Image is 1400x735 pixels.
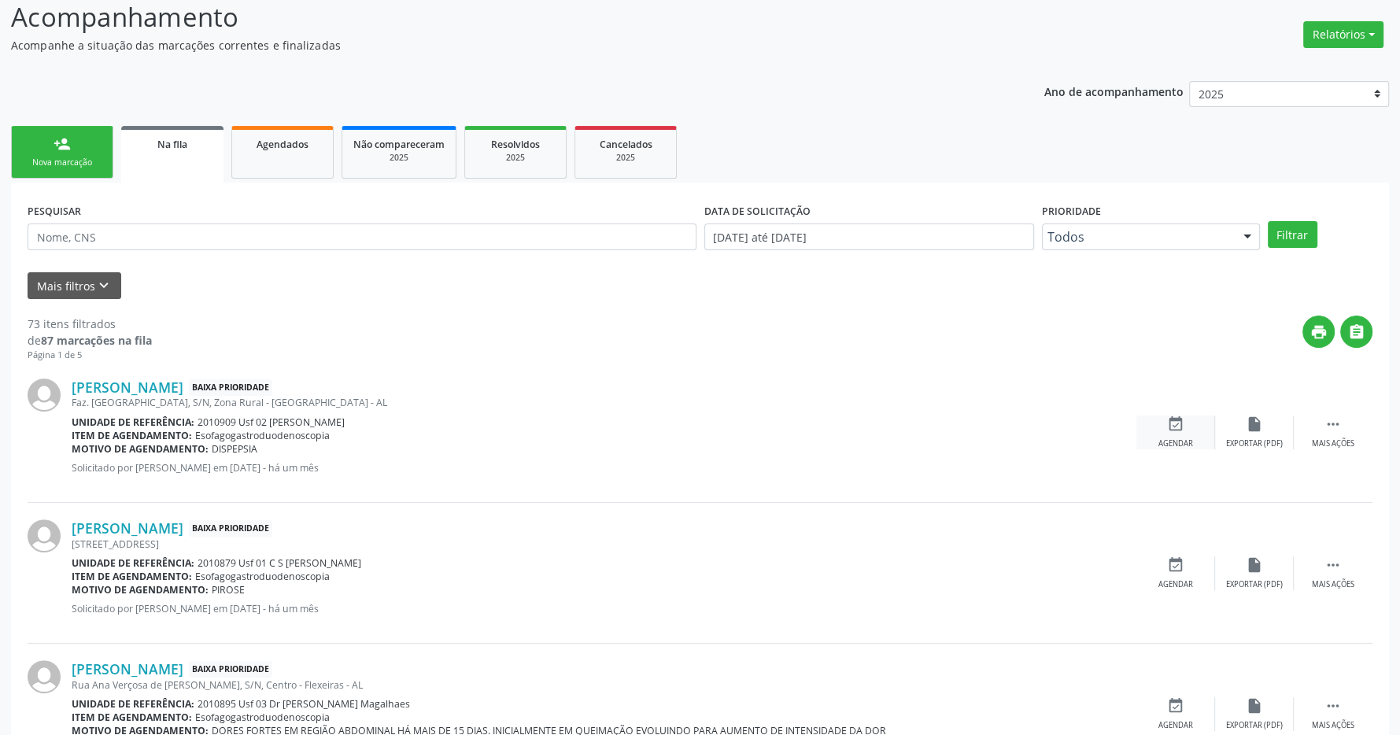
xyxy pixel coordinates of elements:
span: Todos [1047,229,1227,245]
i: insert_drive_file [1246,416,1263,433]
span: DISPEPSIA [212,442,257,456]
div: de [28,332,152,349]
div: Mais ações [1312,720,1354,731]
div: Agendar [1158,438,1193,449]
span: PIROSE [212,583,245,596]
input: Nome, CNS [28,223,696,250]
i: event_available [1167,697,1184,715]
button: Relatórios [1303,21,1383,48]
span: Resolvidos [491,138,540,151]
i:  [1324,556,1342,574]
span: Esofagogastroduodenoscopia [195,570,330,583]
div: Página 1 de 5 [28,349,152,362]
span: 2010879 Usf 01 C S [PERSON_NAME] [198,556,361,570]
span: Baixa Prioridade [189,661,272,678]
b: Unidade de referência: [72,416,194,429]
div: Rua Ana Verçosa de [PERSON_NAME], S/N, Centro - Flexeiras - AL [72,678,1136,692]
p: Solicitado por [PERSON_NAME] em [DATE] - há um mês [72,461,1136,475]
b: Motivo de agendamento: [72,442,209,456]
a: [PERSON_NAME] [72,660,183,678]
span: Esofagogastroduodenoscopia [195,711,330,724]
b: Item de agendamento: [72,711,192,724]
button: Filtrar [1268,221,1317,248]
div: Nova marcação [23,157,102,168]
div: Exportar (PDF) [1226,579,1283,590]
div: Agendar [1158,579,1193,590]
span: 2010909 Usf 02 [PERSON_NAME] [198,416,345,429]
p: Solicitado por [PERSON_NAME] em [DATE] - há um mês [72,602,1136,615]
span: Baixa Prioridade [189,379,272,396]
img: img [28,379,61,412]
img: img [28,660,61,693]
img: img [28,519,61,552]
button:  [1340,316,1372,348]
div: Faz. [GEOGRAPHIC_DATA], S/N, Zona Rural - [GEOGRAPHIC_DATA] - AL [72,396,1136,409]
b: Motivo de agendamento: [72,583,209,596]
span: Não compareceram [353,138,445,151]
i: event_available [1167,416,1184,433]
div: Exportar (PDF) [1226,720,1283,731]
span: Esofagogastroduodenoscopia [195,429,330,442]
div: [STREET_ADDRESS] [72,537,1136,551]
button: print [1302,316,1335,348]
strong: 87 marcações na fila [41,333,152,348]
span: 2010895 Usf 03 Dr [PERSON_NAME] Magalhaes [198,697,410,711]
b: Unidade de referência: [72,556,194,570]
b: Item de agendamento: [72,429,192,442]
i:  [1324,697,1342,715]
i: event_available [1167,556,1184,574]
i: insert_drive_file [1246,697,1263,715]
div: Agendar [1158,720,1193,731]
a: [PERSON_NAME] [72,379,183,396]
div: Mais ações [1312,579,1354,590]
div: 2025 [353,152,445,164]
p: Acompanhe a situação das marcações correntes e finalizadas [11,37,976,54]
i: insert_drive_file [1246,556,1263,574]
span: Na fila [157,138,187,151]
b: Item de agendamento: [72,570,192,583]
i: print [1310,323,1328,341]
div: 2025 [586,152,665,164]
label: Prioridade [1042,199,1101,223]
div: 2025 [476,152,555,164]
div: 73 itens filtrados [28,316,152,332]
div: Exportar (PDF) [1226,438,1283,449]
div: person_add [54,135,71,153]
label: PESQUISAR [28,199,81,223]
span: Baixa Prioridade [189,520,272,537]
b: Unidade de referência: [72,697,194,711]
i:  [1324,416,1342,433]
p: Ano de acompanhamento [1044,81,1184,101]
input: Selecione um intervalo [704,223,1035,250]
label: DATA DE SOLICITAÇÃO [704,199,811,223]
span: Cancelados [600,138,652,151]
div: Mais ações [1312,438,1354,449]
a: [PERSON_NAME] [72,519,183,537]
i:  [1348,323,1365,341]
button: Mais filtroskeyboard_arrow_down [28,272,121,300]
i: keyboard_arrow_down [95,277,113,294]
span: Agendados [257,138,308,151]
